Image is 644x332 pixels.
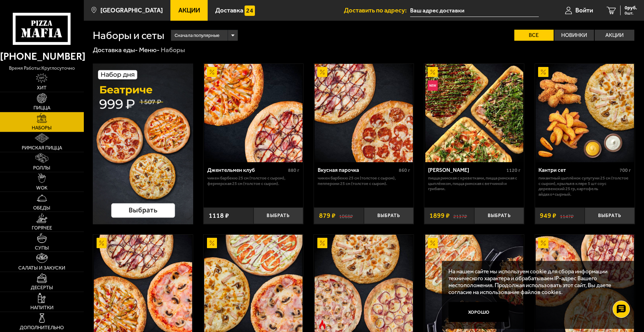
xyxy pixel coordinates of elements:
[399,167,410,173] span: 860 г
[93,30,164,41] h1: Наборы и сеты
[453,212,467,219] s: 2137 ₽
[538,175,631,197] p: Пикантный цыплёнок сулугуни 25 см (толстое с сыром), крылья в кляре 5 шт соус деревенский 25 гр, ...
[100,7,163,14] span: [GEOGRAPHIC_DATA]
[161,46,185,54] div: Наборы
[315,64,413,162] img: Вкусная парочка
[314,64,414,162] a: АкционныйВкусная парочка
[317,67,327,77] img: Акционный
[448,302,509,322] button: Хорошо
[424,64,524,162] a: АкционныйНовинкаМама Миа
[429,212,450,219] span: 1899 ₽
[33,166,50,170] span: Роллы
[560,212,574,219] s: 1147 ₽
[288,167,299,173] span: 880 г
[32,226,52,231] span: Горячее
[506,167,521,173] span: 1120 г
[33,206,50,211] span: Обеды
[620,167,631,173] span: 700 г
[18,266,65,271] span: Салаты и закуски
[33,106,50,110] span: Пицца
[22,146,62,150] span: Римская пицца
[207,167,287,174] div: Джентельмен клуб
[175,29,219,42] span: Сначала популярные
[319,212,336,219] span: 879 ₽
[625,6,637,10] span: 0 руб.
[215,7,243,14] span: Доставка
[178,7,200,14] span: Акции
[209,212,229,219] span: 1118 ₽
[245,6,255,16] img: 15daf4d41897b9f0e9f617042186c801.svg
[474,207,524,224] button: Выбрать
[538,167,618,174] div: Кантри сет
[37,86,47,90] span: Хит
[585,207,635,224] button: Выбрать
[595,30,634,41] label: Акции
[538,238,548,248] img: Акционный
[625,11,637,15] span: 0 шт.
[540,212,556,219] span: 949 ₽
[339,212,353,219] s: 1068 ₽
[425,64,524,162] img: Мама Миа
[35,246,49,251] span: Супы
[554,30,594,41] label: Новинки
[93,46,138,54] a: Доставка еды-
[32,126,52,130] span: Наборы
[344,7,410,14] span: Доставить по адресу:
[410,4,539,17] input: Ваш адрес доставки
[428,175,521,192] p: Пицца Римская с креветками, Пицца Римская с цыплёнком, Пицца Римская с ветчиной и грибами.
[318,167,397,174] div: Вкусная парочка
[428,238,438,248] img: Акционный
[428,80,438,90] img: Новинка
[31,285,53,290] span: Десерты
[448,268,624,296] p: На нашем сайте мы используем cookie для сбора информации технического характера и обрабатываем IP...
[20,325,64,330] span: Дополнительно
[36,186,48,191] span: WOK
[254,207,304,224] button: Выбрать
[317,320,327,330] img: Острое блюдо
[538,67,548,77] img: Акционный
[97,238,107,248] img: Акционный
[207,67,217,77] img: Акционный
[575,7,593,14] span: Войти
[364,207,414,224] button: Выбрать
[535,64,635,162] a: АкционныйКантри сет
[204,64,303,162] a: АкционныйДжентельмен клуб
[428,67,438,77] img: Акционный
[318,175,410,186] p: Чикен Барбекю 25 см (толстое с сыром), Пепперони 25 см (толстое с сыром).
[514,30,554,41] label: Все
[428,167,505,174] div: [PERSON_NAME]
[317,238,327,248] img: Акционный
[536,64,634,162] img: Кантри сет
[207,175,300,186] p: Чикен Барбекю 25 см (толстое с сыром), Фермерская 25 см (толстое с сыром).
[30,305,53,310] span: Напитки
[204,64,303,162] img: Джентельмен клуб
[207,238,217,248] img: Акционный
[139,46,160,54] a: Меню-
